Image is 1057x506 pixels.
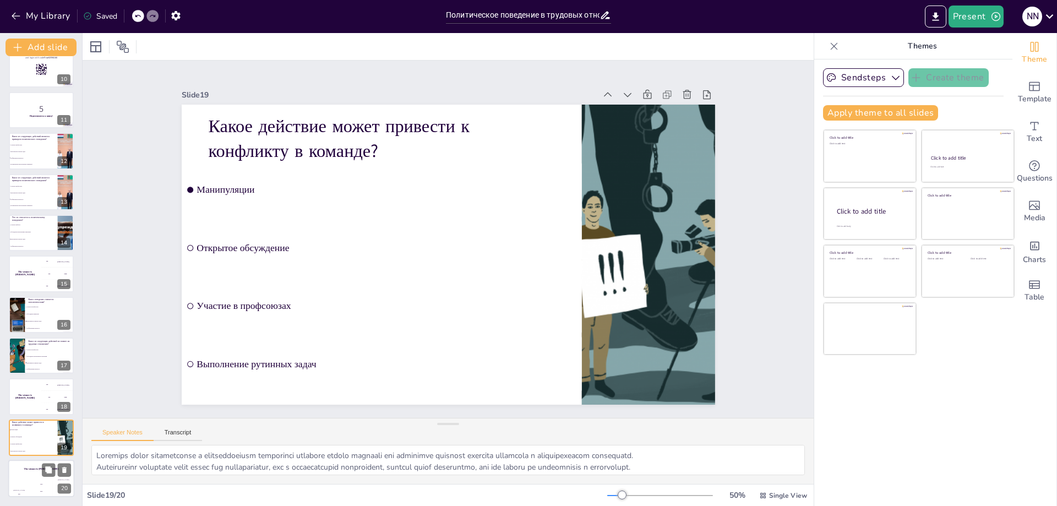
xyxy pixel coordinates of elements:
span: Участие в профсоюзах [10,144,57,145]
div: Add a table [1012,271,1056,311]
div: 300 [52,481,74,497]
div: 16 [9,297,74,333]
span: Открытое обсуждение [10,436,57,437]
div: 10 [57,74,70,84]
input: Insert title [446,7,600,23]
div: Click to add title [830,135,908,140]
div: https://cdn.sendsteps.com/images/logo/sendsteps_logo_white.pnghttps://cdn.sendsteps.com/images/lo... [9,92,74,128]
span: Выполнение рутинных задач [27,362,73,363]
div: 50 % [724,490,750,500]
div: Get real-time input from your audience [1012,152,1056,192]
p: Themes [843,33,1001,59]
div: [PERSON_NAME] [8,489,30,491]
div: Click to add text [928,258,962,260]
span: Участие в профсоюзах [10,443,57,444]
div: 19 [9,420,74,456]
span: Questions [1017,172,1053,184]
h4: The winner is [PERSON_NAME] [8,468,74,471]
div: Jaap [64,396,67,398]
button: Speaker Notes [91,429,154,441]
button: Duplicate Slide [42,464,55,477]
h4: The winner is [PERSON_NAME] [9,394,41,399]
span: Charts [1023,254,1046,266]
div: 10 [9,51,74,87]
span: Text [1027,133,1042,145]
p: and login with code [12,56,70,59]
div: N N [1022,7,1042,26]
span: Выполнение рутинных задач [10,450,57,451]
p: Какое поведение считается неполитическим? [28,298,70,304]
div: Click to add title [830,251,908,255]
div: Add text boxes [1012,112,1056,152]
button: My Library [8,7,75,25]
span: Игнорирование корпоративных изменений [10,205,57,206]
div: Click to add title [928,251,1006,255]
div: https://cdn.sendsteps.com/images/logo/sendsteps_logo_white.pnghttps://cdn.sendsteps.com/images/lo... [9,174,74,210]
div: Click to add title [928,193,1006,197]
span: Single View [769,491,807,500]
span: Выполнение рутинных задач [27,320,73,322]
p: Какое действие может привести к конфликту в команде? [12,421,55,427]
div: Layout [87,38,105,56]
div: Click to add text [857,258,881,260]
span: Участие в профсоюзах [27,306,73,307]
button: N N [1022,6,1042,28]
div: Add charts and graphs [1012,231,1056,271]
div: 200 [30,485,52,497]
span: Выполнение рутинных задач [197,358,577,369]
div: 18 [9,378,74,415]
span: Обсуждение корпоративных изменений [10,231,57,232]
div: 100 [41,378,74,390]
div: https://cdn.sendsteps.com/images/logo/sendsteps_logo_white.pnghttps://cdn.sendsteps.com/images/lo... [9,255,74,292]
div: 19 [57,443,70,453]
h4: The winner is [PERSON_NAME] [9,271,41,276]
button: Add slide [6,39,77,56]
div: Slide 19 / 20 [87,490,607,500]
span: Лоббирование интересов [10,157,57,159]
div: Click to add text [971,258,1005,260]
div: https://cdn.sendsteps.com/images/logo/sendsteps_logo_white.pnghttps://cdn.sendsteps.com/images/lo... [9,133,74,169]
div: Click to add title [931,155,1004,161]
div: Click to add text [930,166,1004,168]
span: Манипуляции [10,429,57,430]
button: Delete Slide [58,464,71,477]
div: Click to add text [884,258,908,260]
span: Лоббирование интересов [10,246,57,247]
p: Какое действие может привести к конфликту в команде? [208,114,555,164]
span: Участие в профсоюзах [10,186,57,187]
div: 17 [57,361,70,371]
span: Table [1025,291,1044,303]
button: Apply theme to all slides [823,105,938,121]
span: Открытое обсуждение [197,242,577,253]
div: 18 [57,402,70,412]
span: Media [1024,212,1045,224]
div: 13 [57,197,70,207]
div: 300 [41,280,74,292]
div: 100 [8,491,30,497]
button: Export to PowerPoint [925,6,946,28]
p: Какое из следующих действий не влияет на трудовые отношения? [28,340,70,346]
div: Slide 19 [182,90,596,100]
div: Add images, graphics, shapes or video [1012,192,1056,231]
span: Выполнение рутинных задач [10,238,57,240]
button: Transcript [154,429,203,441]
div: 20 [8,460,74,497]
p: Что не относится к политическому поведению? [12,216,55,222]
div: https://cdn.sendsteps.com/images/logo/sendsteps_logo_white.pnghttps://cdn.sendsteps.com/images/lo... [9,215,74,251]
div: 20 [58,484,71,494]
div: Jaap [30,483,52,485]
div: [PERSON_NAME] [52,479,74,481]
div: 15 [57,279,70,289]
div: 14 [57,238,70,248]
div: 12 [57,156,70,166]
textarea: Правильный ответ — манипуляции, так как это может привести к конфликту в команде, о чем говорилос... [91,445,805,475]
span: Выполнение рутинных задач [10,192,57,193]
span: Участие в профсоюзах [197,301,577,312]
p: 5 [12,103,70,115]
div: 300 [41,403,74,415]
span: Position [116,40,129,53]
button: Sendsteps [823,68,904,87]
span: Лоббирование интересов [27,369,73,370]
p: Какое из следующих действий является примером политического поведения? [12,176,55,182]
span: Лоббирование интересов [10,198,57,199]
